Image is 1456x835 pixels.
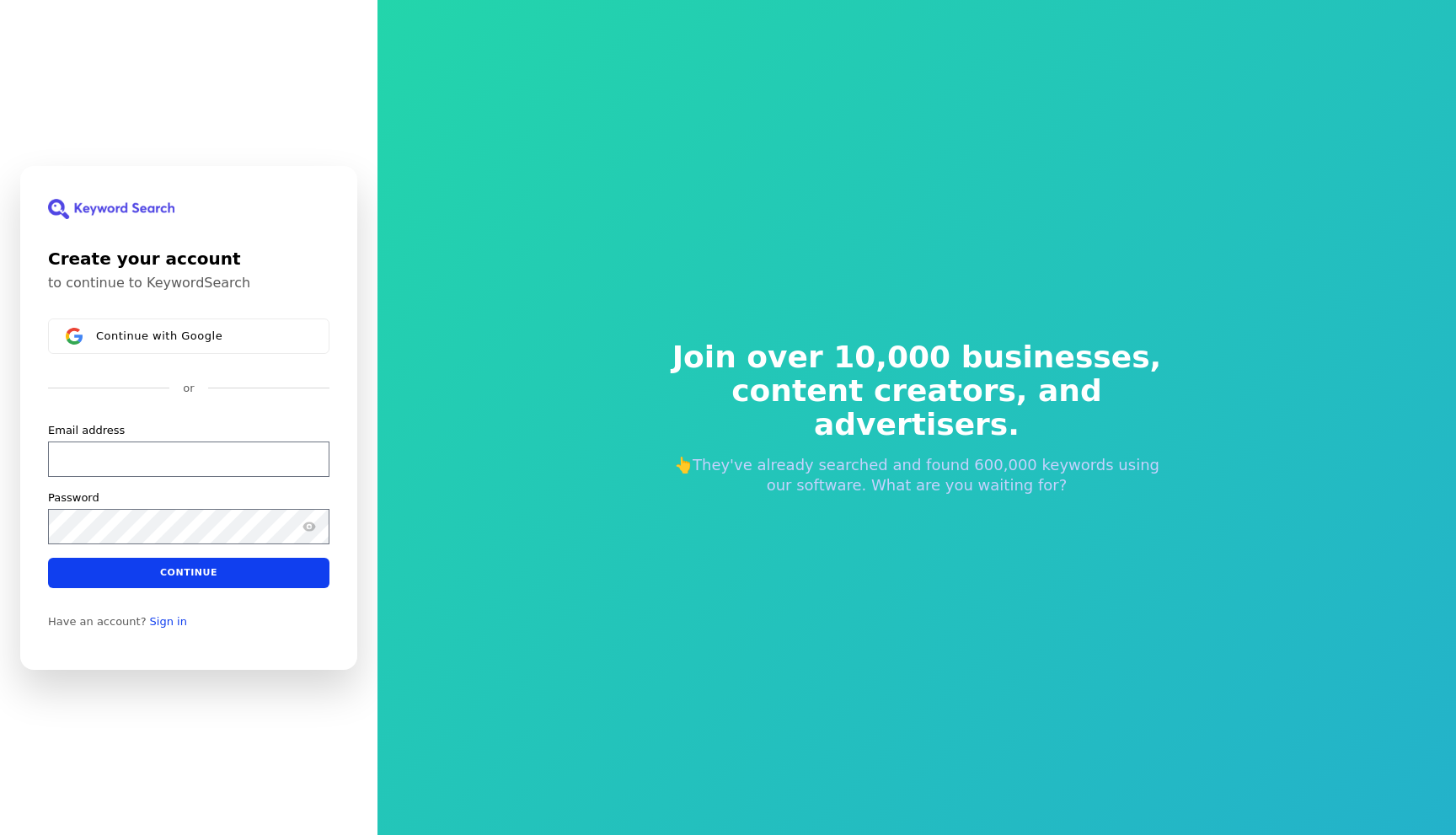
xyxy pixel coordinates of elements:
[661,340,1173,374] span: Join over 10,000 businesses,
[48,614,147,628] span: Have an account?
[661,455,1173,495] p: 👆They've already searched and found 600,000 keywords using our software. What are you waiting for?
[299,516,319,536] button: Show password
[96,329,222,342] span: Continue with Google
[48,422,125,437] label: Email address
[48,199,174,219] img: KeywordSearch
[150,614,187,628] a: Sign in
[48,490,99,505] label: Password
[66,328,83,345] img: Sign in with Google
[183,381,194,396] p: or
[48,557,329,587] button: Continue
[48,318,329,354] button: Sign in with GoogleContinue with Google
[661,374,1173,442] span: content creators, and advertisers.
[48,246,329,271] h1: Create your account
[48,275,329,292] p: to continue to KeywordSearch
